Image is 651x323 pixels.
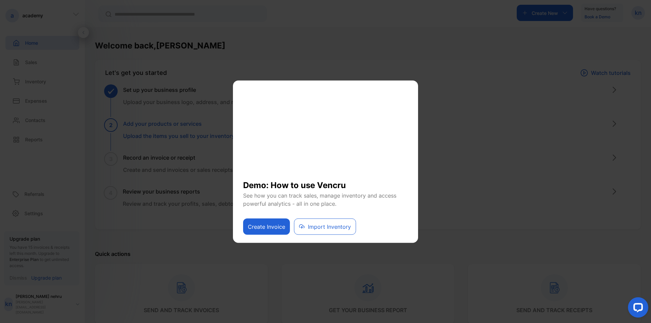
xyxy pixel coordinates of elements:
[243,218,290,235] button: Create Invoice
[243,174,408,191] h1: Demo: How to use Vencru
[294,218,356,235] button: Import Inventory
[243,191,408,207] p: See how you can track sales, manage inventory and access powerful analytics - all in one place.
[243,89,408,174] iframe: YouTube video player
[623,295,651,323] iframe: LiveChat chat widget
